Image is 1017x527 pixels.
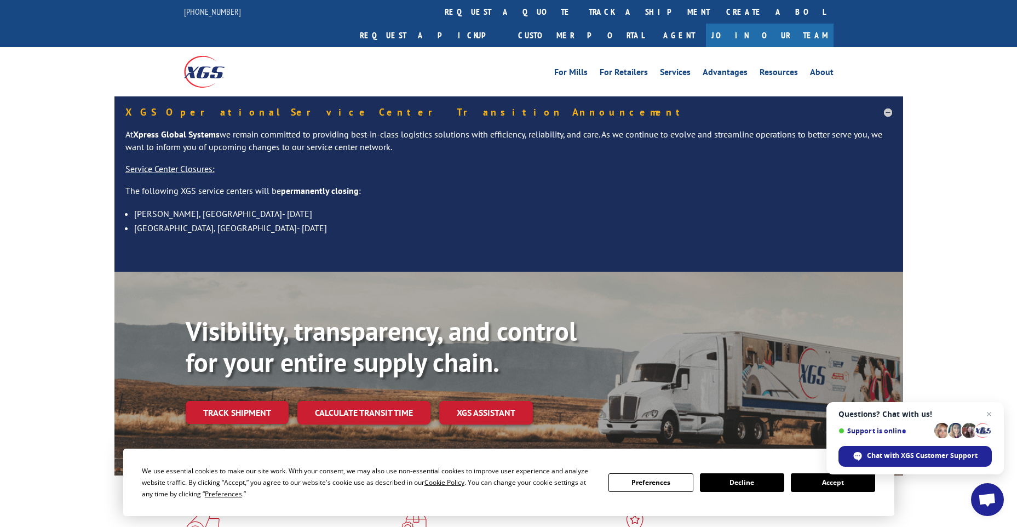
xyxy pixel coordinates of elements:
[867,451,978,461] span: Chat with XGS Customer Support
[297,401,430,425] a: Calculate transit time
[205,489,242,499] span: Preferences
[554,68,588,80] a: For Mills
[703,68,748,80] a: Advantages
[133,129,220,140] strong: Xpress Global Systems
[125,107,892,117] h5: XGS Operational Service Center Transition Announcement
[352,24,510,47] a: Request a pickup
[125,185,892,207] p: The following XGS service centers will be :
[186,401,289,424] a: Track shipment
[760,68,798,80] a: Resources
[125,128,892,163] p: At we remain committed to providing best-in-class logistics solutions with efficiency, reliabilit...
[281,185,359,196] strong: permanently closing
[510,24,652,47] a: Customer Portal
[134,221,892,235] li: [GEOGRAPHIC_DATA], [GEOGRAPHIC_DATA]- [DATE]
[608,473,693,492] button: Preferences
[125,163,215,174] u: Service Center Closures:
[838,446,992,467] span: Chat with XGS Customer Support
[971,483,1004,516] a: Open chat
[439,401,533,425] a: XGS ASSISTANT
[791,473,875,492] button: Accept
[600,68,648,80] a: For Retailers
[142,465,595,500] div: We use essential cookies to make our site work. With your consent, we may also use non-essential ...
[810,68,834,80] a: About
[123,449,894,516] div: Cookie Consent Prompt
[700,473,784,492] button: Decline
[186,314,577,380] b: Visibility, transparency, and control for your entire supply chain.
[652,24,706,47] a: Agent
[660,68,691,80] a: Services
[838,427,930,435] span: Support is online
[184,6,241,17] a: [PHONE_NUMBER]
[424,478,464,487] span: Cookie Policy
[838,410,992,419] span: Questions? Chat with us!
[706,24,834,47] a: Join Our Team
[134,207,892,221] li: [PERSON_NAME], [GEOGRAPHIC_DATA]- [DATE]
